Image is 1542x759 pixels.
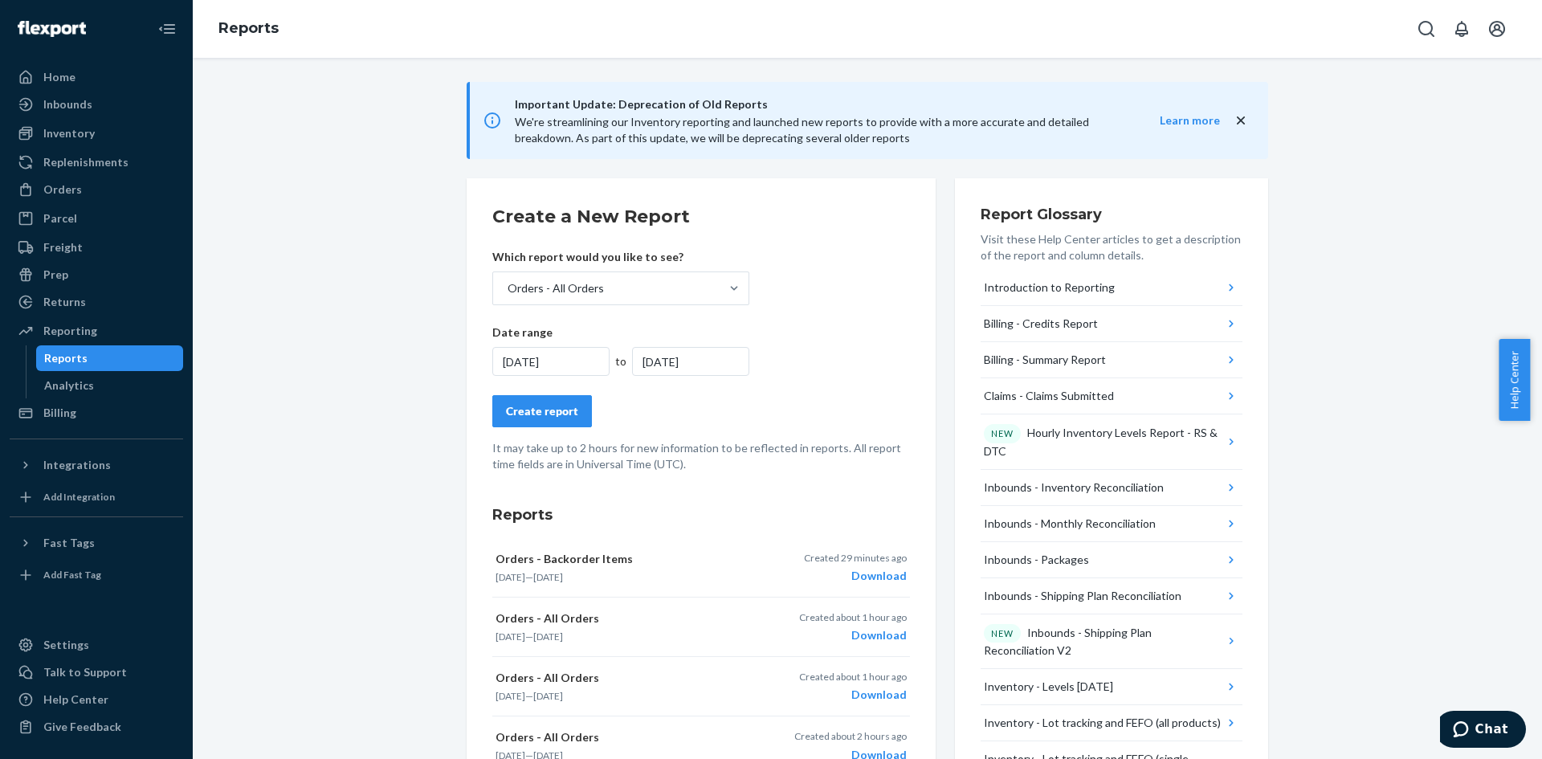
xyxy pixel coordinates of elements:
[1440,711,1526,751] iframe: Opens a widget where you can chat to one of our agents
[799,687,907,703] div: Download
[43,637,89,653] div: Settings
[610,353,633,369] div: to
[10,206,183,231] a: Parcel
[43,69,75,85] div: Home
[43,125,95,141] div: Inventory
[1446,13,1478,45] button: Open notifications
[991,627,1014,640] p: NEW
[10,177,183,202] a: Orders
[506,403,578,419] div: Create report
[43,239,83,255] div: Freight
[43,96,92,112] div: Inbounds
[492,598,910,657] button: Orders - All Orders[DATE]—[DATE]Created about 1 hour agoDownload
[984,588,1181,604] div: Inbounds - Shipping Plan Reconciliation
[1499,339,1530,421] button: Help Center
[496,630,767,643] p: —
[492,504,910,525] h3: Reports
[43,535,95,551] div: Fast Tags
[43,568,101,581] div: Add Fast Tag
[10,400,183,426] a: Billing
[632,347,749,376] div: [DATE]
[10,562,183,588] a: Add Fast Tag
[984,424,1224,459] div: Hourly Inventory Levels Report - RS & DTC
[984,624,1224,659] div: Inbounds - Shipping Plan Reconciliation V2
[492,204,910,230] h2: Create a New Report
[10,659,183,685] button: Talk to Support
[10,530,183,556] button: Fast Tags
[804,551,907,565] p: Created 29 minutes ago
[984,316,1098,332] div: Billing - Credits Report
[43,267,68,283] div: Prep
[981,542,1242,578] button: Inbounds - Packages
[36,345,184,371] a: Reports
[43,692,108,708] div: Help Center
[981,414,1242,470] button: NEWHourly Inventory Levels Report - RS & DTC
[43,154,128,170] div: Replenishments
[492,440,910,472] p: It may take up to 2 hours for new information to be reflected in reports. All report time fields ...
[496,551,767,567] p: Orders - Backorder Items
[496,630,525,643] time: [DATE]
[981,506,1242,542] button: Inbounds - Monthly Reconciliation
[10,235,183,260] a: Freight
[981,270,1242,306] button: Introduction to Reporting
[492,347,610,376] div: [DATE]
[981,306,1242,342] button: Billing - Credits Report
[10,318,183,344] a: Reporting
[984,352,1106,368] div: Billing - Summary Report
[43,182,82,198] div: Orders
[18,21,86,37] img: Flexport logo
[496,670,767,686] p: Orders - All Orders
[804,568,907,584] div: Download
[533,690,563,702] time: [DATE]
[151,13,183,45] button: Close Navigation
[984,479,1164,496] div: Inbounds - Inventory Reconciliation
[10,687,183,712] a: Help Center
[43,457,111,473] div: Integrations
[10,262,183,288] a: Prep
[984,679,1113,695] div: Inventory - Levels [DATE]
[981,204,1242,225] h3: Report Glossary
[206,6,292,52] ol: breadcrumbs
[43,490,115,504] div: Add Integration
[799,670,907,684] p: Created about 1 hour ago
[492,538,910,598] button: Orders - Backorder Items[DATE]—[DATE]Created 29 minutes agoDownload
[981,614,1242,670] button: NEWInbounds - Shipping Plan Reconciliation V2
[10,714,183,740] button: Give Feedback
[1410,13,1442,45] button: Open Search Box
[981,231,1242,263] p: Visit these Help Center articles to get a description of the report and column details.
[981,669,1242,705] button: Inventory - Levels [DATE]
[44,350,88,366] div: Reports
[981,470,1242,506] button: Inbounds - Inventory Reconciliation
[496,690,525,702] time: [DATE]
[799,627,907,643] div: Download
[981,342,1242,378] button: Billing - Summary Report
[794,729,907,743] p: Created about 2 hours ago
[43,210,77,226] div: Parcel
[10,64,183,90] a: Home
[1233,112,1249,129] button: close
[1481,13,1513,45] button: Open account menu
[984,552,1089,568] div: Inbounds - Packages
[496,570,767,584] p: —
[492,249,749,265] p: Which report would you like to see?
[496,689,767,703] p: —
[43,719,121,735] div: Give Feedback
[10,120,183,146] a: Inventory
[43,664,127,680] div: Talk to Support
[43,405,76,421] div: Billing
[991,427,1014,440] p: NEW
[981,705,1242,741] button: Inventory - Lot tracking and FEFO (all products)
[492,395,592,427] button: Create report
[981,378,1242,414] button: Claims - Claims Submitted
[10,632,183,658] a: Settings
[508,280,604,296] div: Orders - All Orders
[981,578,1242,614] button: Inbounds - Shipping Plan Reconciliation
[492,657,910,716] button: Orders - All Orders[DATE]—[DATE]Created about 1 hour agoDownload
[43,294,86,310] div: Returns
[799,610,907,624] p: Created about 1 hour ago
[984,280,1115,296] div: Introduction to Reporting
[10,452,183,478] button: Integrations
[492,324,749,341] p: Date range
[515,95,1128,114] span: Important Update: Deprecation of Old Reports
